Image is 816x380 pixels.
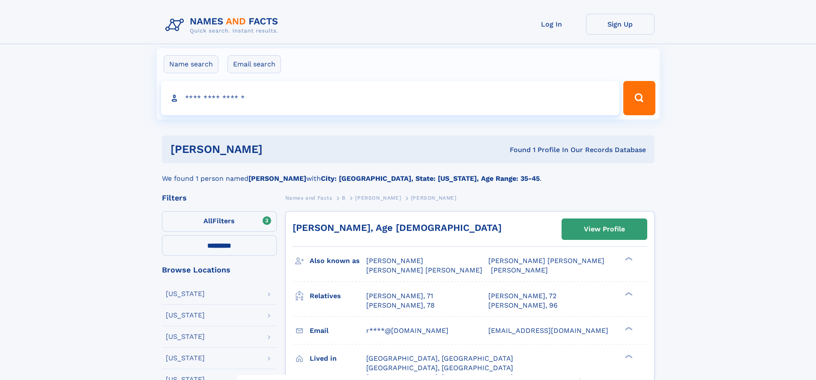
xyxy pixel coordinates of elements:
[166,312,205,319] div: [US_STATE]
[491,266,548,274] span: [PERSON_NAME]
[166,333,205,340] div: [US_STATE]
[310,351,366,366] h3: Lived in
[586,14,655,35] a: Sign Up
[310,254,366,268] h3: Also known as
[517,14,586,35] a: Log In
[203,217,212,225] span: All
[623,353,633,359] div: ❯
[162,163,655,184] div: We found 1 person named with .
[170,144,386,155] h1: [PERSON_NAME]
[366,257,423,265] span: [PERSON_NAME]
[488,257,604,265] span: [PERSON_NAME] [PERSON_NAME]
[310,289,366,303] h3: Relatives
[166,355,205,362] div: [US_STATE]
[342,195,346,201] span: B
[366,354,513,362] span: [GEOGRAPHIC_DATA], [GEOGRAPHIC_DATA]
[342,192,346,203] a: B
[623,291,633,296] div: ❯
[293,222,502,233] a: [PERSON_NAME], Age [DEMOGRAPHIC_DATA]
[623,256,633,262] div: ❯
[366,266,482,274] span: [PERSON_NAME] [PERSON_NAME]
[321,174,540,183] b: City: [GEOGRAPHIC_DATA], State: [US_STATE], Age Range: 35-45
[623,81,655,115] button: Search Button
[355,195,401,201] span: [PERSON_NAME]
[562,219,647,239] a: View Profile
[584,219,625,239] div: View Profile
[166,290,205,297] div: [US_STATE]
[164,55,218,73] label: Name search
[285,192,332,203] a: Names and Facts
[310,323,366,338] h3: Email
[162,211,277,232] label: Filters
[386,145,646,155] div: Found 1 Profile In Our Records Database
[227,55,281,73] label: Email search
[488,326,608,335] span: [EMAIL_ADDRESS][DOMAIN_NAME]
[623,326,633,331] div: ❯
[162,266,277,274] div: Browse Locations
[488,291,556,301] a: [PERSON_NAME], 72
[162,14,285,37] img: Logo Names and Facts
[488,301,558,310] a: [PERSON_NAME], 96
[162,194,277,202] div: Filters
[366,291,433,301] a: [PERSON_NAME], 71
[366,301,435,310] a: [PERSON_NAME], 78
[161,81,620,115] input: search input
[248,174,306,183] b: [PERSON_NAME]
[366,364,513,372] span: [GEOGRAPHIC_DATA], [GEOGRAPHIC_DATA]
[355,192,401,203] a: [PERSON_NAME]
[411,195,457,201] span: [PERSON_NAME]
